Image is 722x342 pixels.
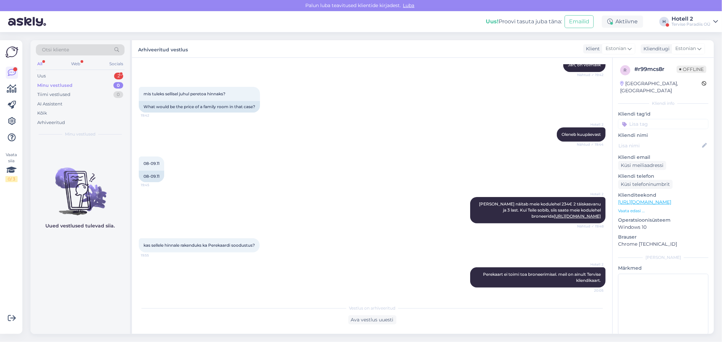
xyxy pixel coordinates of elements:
[677,66,706,73] span: Offline
[5,176,18,182] div: 0 / 3
[618,265,708,272] p: Märkmed
[618,199,671,205] a: [URL][DOMAIN_NAME]
[641,45,670,52] div: Klienditugi
[583,45,600,52] div: Klient
[602,16,643,28] div: Aktiivne
[618,132,708,139] p: Kliendi nimi
[401,2,417,8] span: Luba
[618,142,701,149] input: Lisa nimi
[141,113,166,118] span: 19:42
[36,59,44,68] div: All
[138,44,188,53] label: Arhiveeritud vestlus
[618,224,708,231] p: Windows 10
[618,254,708,261] div: [PERSON_NAME]
[144,161,159,166] span: 08-09.11
[486,18,499,25] b: Uus!
[577,224,604,229] span: Nähtud ✓ 19:48
[562,132,601,137] span: Oleneb kuupäevast
[37,82,72,89] div: Minu vestlused
[624,68,627,73] span: r
[618,173,708,180] p: Kliendi telefon
[577,72,604,77] span: Nähtud ✓ 19:42
[672,16,718,27] a: Hotell 2Tervise Paradiis OÜ
[144,243,255,248] span: kas sellele hinnale rakenduks ka Perekaardi soodustus?
[578,262,604,267] span: Hotell 2
[554,214,601,219] a: [URL][DOMAIN_NAME]
[618,208,708,214] p: Vaata edasi ...
[618,217,708,224] p: Operatsioonisüsteem
[672,22,710,27] div: Tervise Paradiis OÜ
[141,182,166,188] span: 19:45
[108,59,125,68] div: Socials
[37,101,62,107] div: AI Assistent
[672,16,710,22] div: Hotell 2
[659,17,669,26] div: H
[144,91,225,96] span: mis tuleks sellisel juhul peretoa hinnaks?
[568,62,601,67] span: Jah, on võimalik
[42,46,69,53] span: Otsi kliente
[30,155,130,216] img: No chats
[578,192,604,197] span: Hotell 2
[349,305,395,311] span: Vestlus on arhiveeritud
[37,110,47,117] div: Kõik
[618,100,708,106] div: Kliendi info
[139,171,164,182] div: 08-09.11
[578,288,604,293] span: 20:05
[618,241,708,248] p: Chrome [TECHNICAL_ID]
[675,45,696,52] span: Estonian
[37,73,46,79] div: Uus
[5,46,18,58] img: Askly Logo
[114,73,123,79] div: 2
[37,119,65,126] div: Arhiveeritud
[618,111,708,118] p: Kliendi tag'id
[348,315,396,324] div: Ava vestlus uuesti
[618,234,708,241] p: Brauser
[565,15,594,28] button: Emailid
[618,154,708,161] p: Kliendi email
[139,101,260,113] div: What would be the price of a family room in that case?
[577,142,604,147] span: Nähtud ✓ 19:44
[141,253,166,258] span: 19:55
[486,18,562,26] div: Proovi tasuta juba täna:
[618,192,708,199] p: Klienditeekond
[37,91,70,98] div: Tiimi vestlused
[606,45,626,52] span: Estonian
[65,131,95,137] span: Minu vestlused
[620,80,702,94] div: [GEOGRAPHIC_DATA], [GEOGRAPHIC_DATA]
[46,222,115,229] p: Uued vestlused tulevad siia.
[634,65,677,73] div: # r99mcs8r
[113,82,123,89] div: 0
[113,91,123,98] div: 0
[618,161,666,170] div: Küsi meiliaadressi
[578,122,604,127] span: Hotell 2
[618,180,673,189] div: Küsi telefoninumbrit
[70,59,82,68] div: Web
[479,201,602,219] span: [PERSON_NAME] näitab meie kodulehel 234€ 2 täiskasvanu ja 3 last. Kui Teile sobib, siis saate mei...
[483,272,602,283] span: Perekaart ei toimi toa broneerimisel. meil on ainult Tervise kliendikaart.
[618,119,708,129] input: Lisa tag
[5,152,18,182] div: Vaata siia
